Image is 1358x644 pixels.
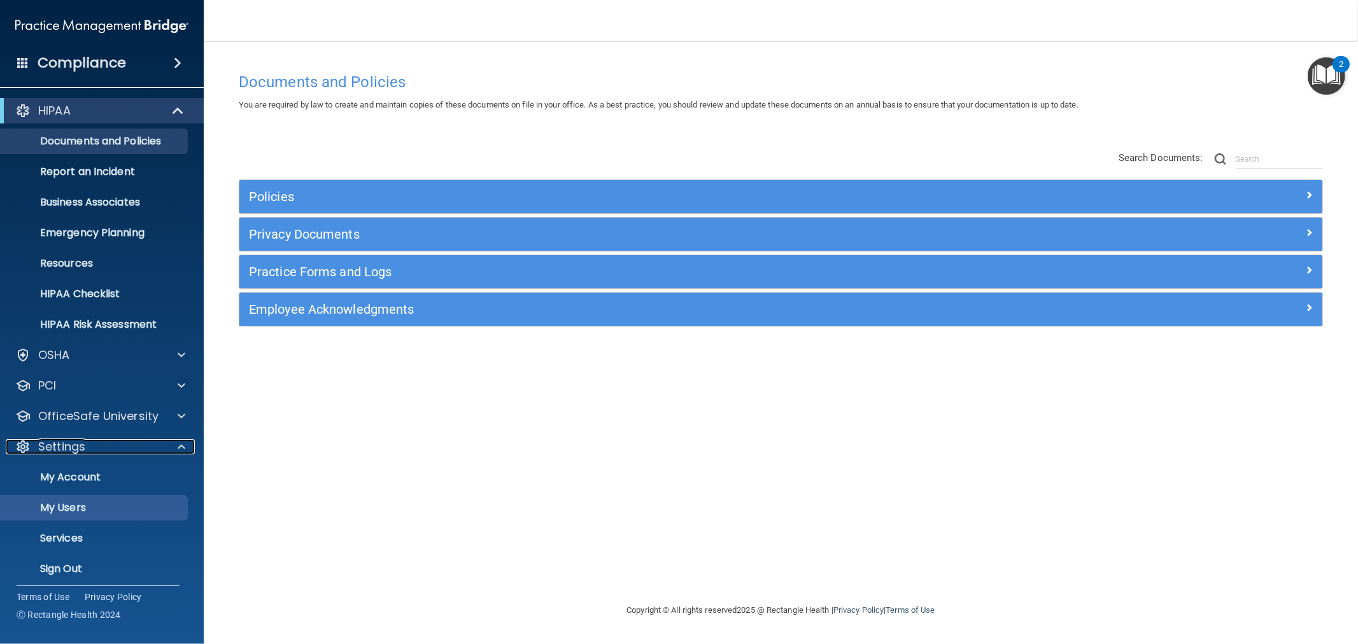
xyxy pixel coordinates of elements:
p: Settings [38,439,85,454]
p: HIPAA [38,103,71,118]
h5: Privacy Documents [249,227,1042,241]
span: Ⓒ Rectangle Health 2024 [17,608,121,621]
p: OSHA [38,347,70,363]
p: HIPAA Risk Assessment [8,318,182,331]
button: Open Resource Center, 2 new notifications [1308,57,1345,95]
p: PCI [38,378,56,393]
img: ic-search.3b580494.png [1215,153,1226,165]
div: Copyright © All rights reserved 2025 @ Rectangle Health | | [549,590,1014,631]
a: PCI [15,378,185,393]
a: Terms of Use [886,605,935,615]
a: Employee Acknowledgments [249,299,1313,319]
p: Services [8,532,182,545]
a: OfficeSafe University [15,409,185,424]
h4: Documents and Policies [239,74,1323,90]
p: Sign Out [8,563,182,575]
a: Privacy Policy [85,591,142,603]
input: Search [1236,150,1323,169]
h5: Policies [249,190,1042,204]
p: Resources [8,257,182,270]
a: Terms of Use [17,591,69,603]
p: Emergency Planning [8,227,182,239]
p: Business Associates [8,196,182,209]
a: Practice Forms and Logs [249,262,1313,282]
a: OSHA [15,347,185,363]
a: Privacy Policy [833,605,884,615]
p: HIPAA Checklist [8,288,182,300]
a: HIPAA [15,103,185,118]
p: My Account [8,471,182,484]
p: Report an Incident [8,165,182,178]
p: OfficeSafe University [38,409,159,424]
a: Privacy Documents [249,224,1313,244]
img: PMB logo [15,13,188,39]
p: Documents and Policies [8,135,182,148]
h5: Employee Acknowledgments [249,302,1042,316]
p: My Users [8,501,182,514]
h4: Compliance [38,54,126,72]
div: 2 [1339,64,1343,81]
span: Search Documents: [1119,152,1203,164]
iframe: Drift Widget Chat Controller [1139,555,1343,605]
h5: Practice Forms and Logs [249,265,1042,279]
a: Settings [15,439,185,454]
a: Policies [249,186,1313,207]
span: You are required by law to create and maintain copies of these documents on file in your office. ... [239,100,1079,109]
